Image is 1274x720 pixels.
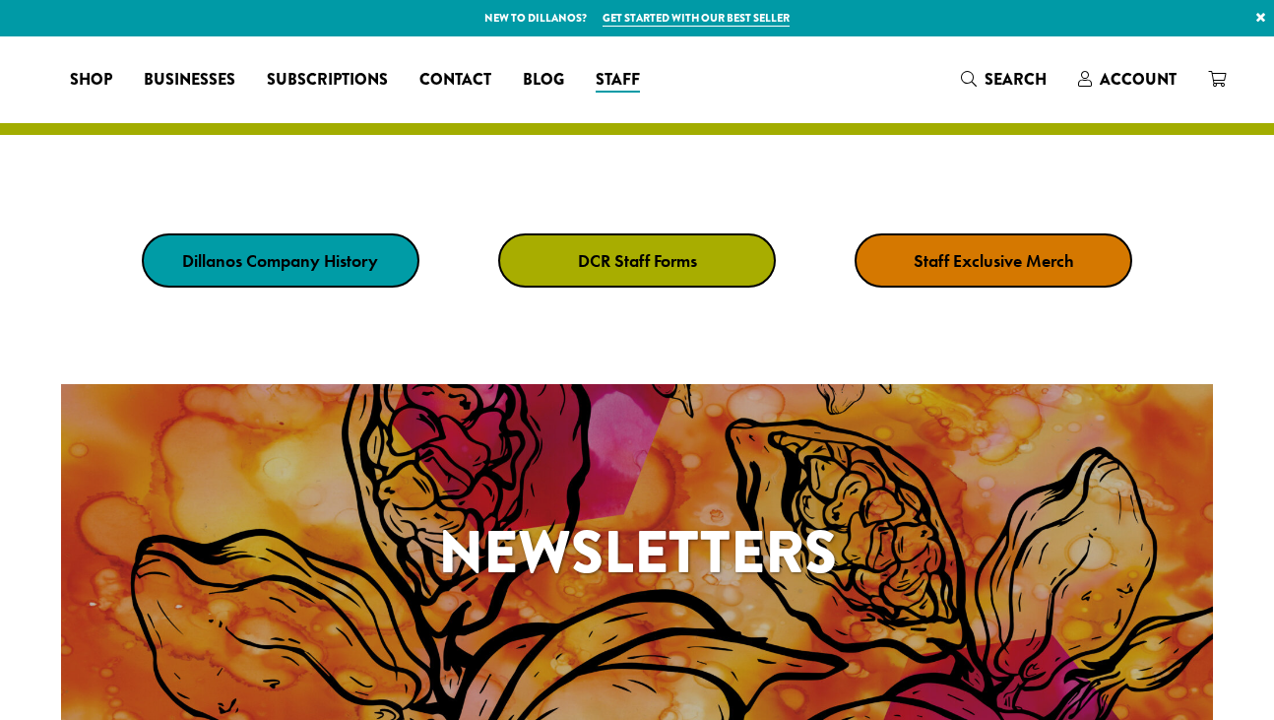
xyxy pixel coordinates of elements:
[578,249,697,272] strong: DCR Staff Forms
[54,64,128,96] a: Shop
[1100,68,1177,91] span: Account
[603,10,790,27] a: Get started with our best seller
[70,68,112,93] span: Shop
[267,68,388,93] span: Subscriptions
[498,233,776,288] a: DCR Staff Forms
[142,233,419,288] a: Dillanos Company History
[855,233,1132,288] a: Staff Exclusive Merch
[61,508,1213,597] h1: Newsletters
[945,63,1062,96] a: Search
[596,68,640,93] span: Staff
[914,249,1074,272] strong: Staff Exclusive Merch
[985,68,1047,91] span: Search
[419,68,491,93] span: Contact
[523,68,564,93] span: Blog
[580,64,656,96] a: Staff
[144,68,235,93] span: Businesses
[182,249,378,272] strong: Dillanos Company History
